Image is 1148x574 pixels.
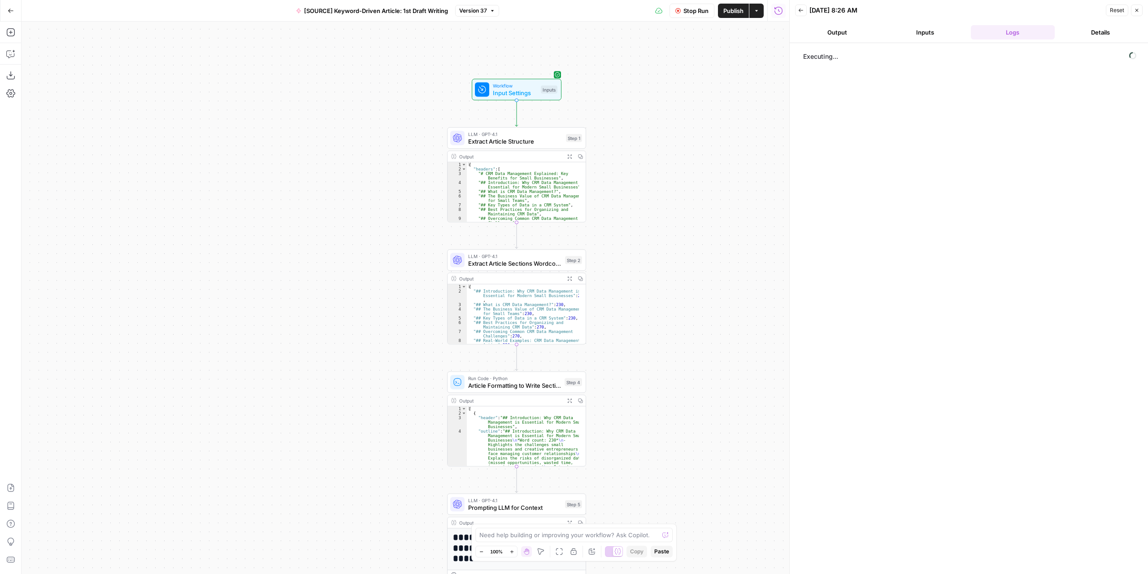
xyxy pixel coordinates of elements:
[795,25,879,39] button: Output
[459,7,487,15] span: Version 37
[448,203,467,207] div: 7
[468,137,562,146] span: Extract Article Structure
[448,285,467,289] div: 1
[565,256,582,264] div: Step 2
[448,429,467,501] div: 4
[468,381,561,390] span: Article Formatting to Write Sections
[654,548,669,556] span: Paste
[448,289,467,302] div: 2
[490,548,503,555] span: 100%
[448,320,467,329] div: 6
[541,86,557,94] div: Inputs
[461,162,466,167] span: Toggle code folding, rows 1 through 24
[461,167,466,171] span: Toggle code folding, rows 2 through 12
[448,316,467,320] div: 5
[461,285,466,289] span: Toggle code folding, rows 1 through 10
[468,259,561,268] span: Extract Article Sections Wordcount
[447,79,586,101] div: WorkflowInput SettingsInputs
[670,4,714,18] button: Stop Run
[459,519,561,526] div: Output
[1058,25,1143,39] button: Details
[493,88,537,97] span: Input Settings
[515,222,518,249] g: Edge from step_1 to step_2
[493,82,537,89] span: Workflow
[448,329,467,338] div: 7
[630,548,644,556] span: Copy
[515,344,518,371] g: Edge from step_2 to step_4
[448,416,467,429] div: 3
[515,466,518,493] g: Edge from step_4 to step_5
[448,216,467,225] div: 9
[461,411,466,416] span: Toggle code folding, rows 2 through 5
[447,250,586,345] div: LLM · GPT-4.1Extract Article Sections WordcountStep 2Output{ "## Introduction: Why CRM Data Manag...
[448,207,467,216] div: 8
[448,338,467,347] div: 8
[566,134,582,142] div: Step 1
[448,407,467,411] div: 1
[1106,4,1128,16] button: Reset
[459,153,561,160] div: Output
[461,407,466,411] span: Toggle code folding, rows 1 through 34
[723,6,744,15] span: Publish
[468,131,562,138] span: LLM · GPT-4.1
[304,6,448,15] span: [SOURCE] Keyword-Driven Article: 1st Draft Writing
[448,302,467,307] div: 3
[459,275,561,282] div: Output
[448,167,467,171] div: 2
[468,253,561,260] span: LLM · GPT-4.1
[651,546,673,557] button: Paste
[971,25,1055,39] button: Logs
[447,127,586,223] div: LLM · GPT-4.1Extract Article StructureStep 1Output{ "headers":[ "# CRM Data Management Explained:...
[459,397,561,404] div: Output
[448,194,467,203] div: 6
[565,500,582,508] div: Step 5
[800,49,1139,64] span: Executing...
[1110,6,1124,14] span: Reset
[291,4,453,18] button: [SOURCE] Keyword-Driven Article: 1st Draft Writing
[448,411,467,416] div: 2
[626,546,647,557] button: Copy
[455,5,499,17] button: Version 37
[883,25,967,39] button: Inputs
[515,100,518,127] g: Edge from start to step_1
[718,4,749,18] button: Publish
[448,171,467,180] div: 3
[448,189,467,194] div: 5
[448,307,467,316] div: 4
[565,378,582,386] div: Step 4
[448,162,467,167] div: 1
[447,372,586,467] div: Run Code · PythonArticle Formatting to Write SectionsStep 4Output[ { "header":"## Introduction: W...
[683,6,709,15] span: Stop Run
[468,375,561,382] span: Run Code · Python
[468,503,561,512] span: Prompting LLM for Context
[468,497,561,504] span: LLM · GPT-4.1
[448,180,467,189] div: 4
